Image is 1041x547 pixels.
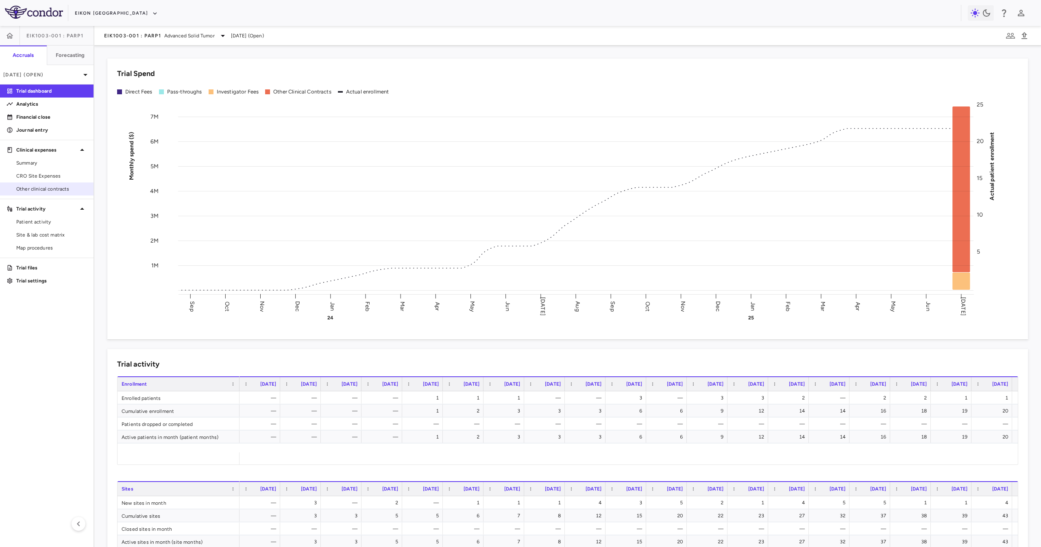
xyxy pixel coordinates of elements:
span: [DATE] [423,381,439,387]
text: Apr [854,302,861,310]
div: — [735,417,764,430]
div: — [572,391,601,404]
tspan: 20 [977,138,984,145]
div: — [775,522,805,535]
div: 6 [653,404,683,417]
div: — [979,522,1008,535]
div: — [491,522,520,535]
div: — [653,417,683,430]
div: 6 [613,430,642,443]
div: 27 [775,509,805,522]
text: Mar [399,301,406,311]
div: 5 [409,509,439,522]
div: 16 [857,404,886,417]
p: Trial settings [16,277,87,284]
div: — [369,417,398,430]
div: 1 [409,404,439,417]
text: 25 [748,315,754,321]
text: Feb [364,301,371,311]
div: Closed sites in month [118,522,240,535]
div: 2 [694,496,723,509]
div: Cumulative enrollment [118,404,240,417]
div: 38 [897,509,927,522]
div: — [653,522,683,535]
div: — [369,404,398,417]
span: CRO Site Expenses [16,172,87,180]
h6: Trial activity [117,359,159,370]
div: — [816,522,845,535]
text: Nov [679,301,686,312]
div: — [938,417,967,430]
div: — [613,522,642,535]
span: [DATE] [626,486,642,492]
tspan: 7M [150,113,159,120]
span: [DATE] [911,486,927,492]
div: 16 [857,430,886,443]
div: — [287,391,317,404]
div: — [287,430,317,443]
div: 14 [775,404,805,417]
div: 5 [369,509,398,522]
text: Sep [609,301,616,311]
span: Summary [16,159,87,167]
text: Dec [294,301,301,311]
div: 4 [775,496,805,509]
span: [DATE] [708,486,723,492]
div: 6 [653,430,683,443]
span: [DATE] [586,486,601,492]
tspan: 5M [150,163,159,170]
div: 2 [450,404,479,417]
div: — [897,522,927,535]
span: Other clinical contracts [16,185,87,193]
tspan: 2M [150,237,159,244]
div: — [531,417,561,430]
div: — [409,522,439,535]
div: 1 [531,496,561,509]
div: 1 [938,496,967,509]
text: Oct [224,301,231,311]
span: [DATE] [830,486,845,492]
div: Actual enrollment [346,88,389,96]
span: EIK1003-001 : PARP1 [104,33,161,39]
div: — [897,417,927,430]
div: Direct Fees [125,88,152,96]
tspan: 6M [150,138,159,145]
div: 32 [816,509,845,522]
div: 6 [450,509,479,522]
div: — [328,496,357,509]
div: — [979,417,1008,430]
text: 24 [327,315,333,321]
div: 14 [775,430,805,443]
span: [DATE] [260,486,276,492]
text: Jun [504,302,511,311]
text: Dec [714,301,721,311]
tspan: 10 [977,211,983,218]
h6: Forecasting [56,52,85,59]
div: 1 [450,391,479,404]
div: 12 [735,430,764,443]
div: — [247,509,276,522]
span: [DATE] [748,486,764,492]
span: Sites [122,486,133,492]
div: — [328,404,357,417]
text: May [469,301,476,312]
div: Other Clinical Contracts [273,88,331,96]
div: 22 [694,509,723,522]
span: [DATE] [464,486,479,492]
div: — [247,430,276,443]
div: — [613,417,642,430]
div: 5 [653,496,683,509]
div: — [287,522,317,535]
div: 14 [816,430,845,443]
span: [DATE] [504,486,520,492]
text: Jan [329,302,336,310]
div: 15 [613,509,642,522]
div: — [247,404,276,417]
div: 23 [735,509,764,522]
div: 1 [979,391,1008,404]
h6: Trial Spend [117,68,155,79]
button: Eikon [GEOGRAPHIC_DATA] [75,7,158,20]
span: [DATE] [789,381,805,387]
div: 18 [897,430,927,443]
span: [DATE] [789,486,805,492]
